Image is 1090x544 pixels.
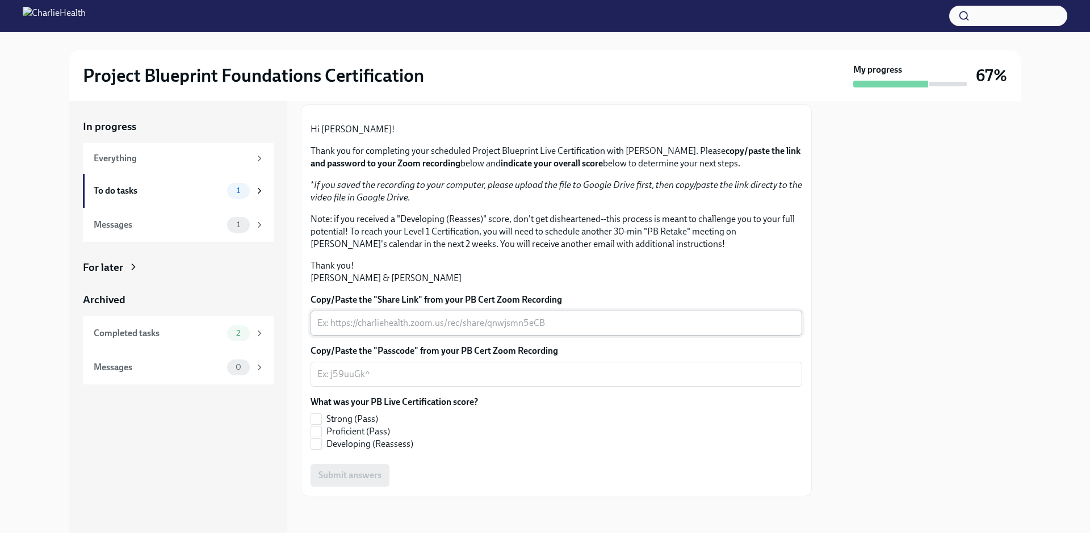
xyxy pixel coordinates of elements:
[311,145,802,170] p: Thank you for completing your scheduled Project Blueprint Live Certification with [PERSON_NAME]. ...
[853,64,902,76] strong: My progress
[83,350,274,384] a: Messages0
[229,329,247,337] span: 2
[94,327,223,340] div: Completed tasks
[230,220,247,229] span: 1
[83,143,274,174] a: Everything
[83,174,274,208] a: To do tasks1
[311,213,802,250] p: Note: if you received a "Developing (Reasses)" score, don't get disheartened--this process is mea...
[311,345,802,357] label: Copy/Paste the "Passcode" from your PB Cert Zoom Recording
[83,208,274,242] a: Messages1
[94,185,223,197] div: To do tasks
[94,361,223,374] div: Messages
[326,425,390,438] span: Proficient (Pass)
[311,123,802,136] p: Hi [PERSON_NAME]!
[229,363,248,371] span: 0
[326,413,378,425] span: Strong (Pass)
[311,294,802,306] label: Copy/Paste the "Share Link" from your PB Cert Zoom Recording
[83,119,274,134] a: In progress
[311,260,802,284] p: Thank you! [PERSON_NAME] & [PERSON_NAME]
[311,179,802,203] em: If you saved the recording to your computer, please upload the file to Google Drive first, then c...
[976,65,1007,86] h3: 67%
[94,219,223,231] div: Messages
[83,64,424,87] h2: Project Blueprint Foundations Certification
[83,292,274,307] a: Archived
[23,7,86,25] img: CharlieHealth
[94,152,250,165] div: Everything
[326,438,413,450] span: Developing (Reassess)
[83,260,123,275] div: For later
[83,260,274,275] a: For later
[83,316,274,350] a: Completed tasks2
[230,186,247,195] span: 1
[501,158,603,169] strong: indicate your overall score
[311,396,478,408] label: What was your PB Live Certification score?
